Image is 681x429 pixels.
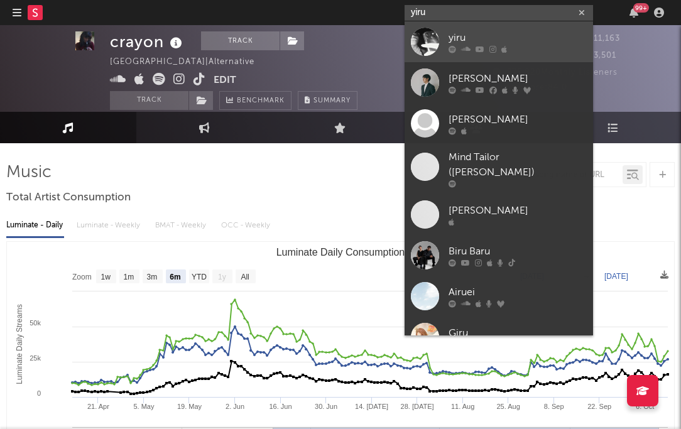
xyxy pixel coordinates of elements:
[110,31,185,52] div: crayon
[544,403,564,410] text: 8. Sep
[226,403,244,410] text: 2. Jun
[449,112,587,127] div: [PERSON_NAME]
[124,273,134,281] text: 1m
[449,150,587,180] div: Mind Tailor ([PERSON_NAME])
[219,91,291,110] a: Benchmark
[405,235,593,276] a: Biru Baru
[110,91,188,110] button: Track
[405,144,593,194] a: Mind Tailor ([PERSON_NAME])
[587,403,611,410] text: 22. Sep
[214,73,236,89] button: Edit
[579,52,616,60] span: 3,501
[241,273,249,281] text: All
[201,31,280,50] button: Track
[218,273,226,281] text: 1y
[405,21,593,62] a: yiru
[449,244,587,259] div: Biru Baru
[451,403,474,410] text: 11. Aug
[315,403,337,410] text: 30. Jun
[37,389,41,397] text: 0
[405,276,593,317] a: Airuei
[30,354,41,362] text: 25k
[401,403,434,410] text: 28. [DATE]
[449,30,587,45] div: yiru
[449,325,587,340] div: Giru
[405,194,593,235] a: [PERSON_NAME]
[170,273,180,281] text: 6m
[72,273,92,281] text: Zoom
[192,273,207,281] text: YTD
[298,91,357,110] button: Summary
[313,97,351,104] span: Summary
[15,304,24,384] text: Luminate Daily Streams
[355,403,388,410] text: 14. [DATE]
[405,317,593,357] a: Giru
[177,403,202,410] text: 19. May
[629,8,638,18] button: 99+
[30,319,41,327] text: 50k
[101,273,111,281] text: 1w
[269,403,291,410] text: 16. Jun
[604,272,628,281] text: [DATE]
[405,62,593,103] a: [PERSON_NAME]
[6,190,131,205] span: Total Artist Consumption
[449,285,587,300] div: Airuei
[579,35,620,43] span: 11,163
[110,55,269,70] div: [GEOGRAPHIC_DATA] | Alternative
[636,403,654,410] text: 6. Oct
[133,403,155,410] text: 5. May
[449,71,587,86] div: [PERSON_NAME]
[276,247,405,258] text: Luminate Daily Consumption
[237,94,285,109] span: Benchmark
[405,5,593,21] input: Search for artists
[633,3,649,13] div: 99 +
[449,203,587,218] div: [PERSON_NAME]
[6,215,64,236] div: Luminate - Daily
[87,403,109,410] text: 21. Apr
[147,273,158,281] text: 3m
[496,403,520,410] text: 25. Aug
[405,103,593,144] a: [PERSON_NAME]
